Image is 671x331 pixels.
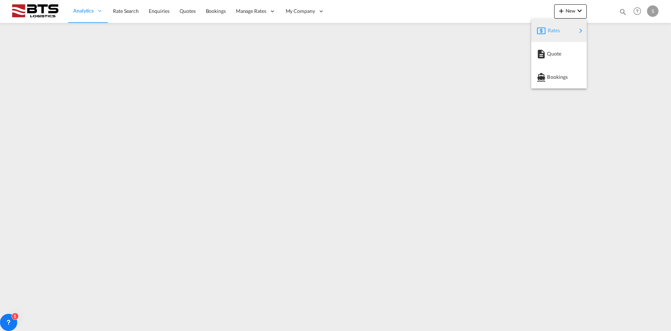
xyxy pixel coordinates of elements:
button: Bookings [531,65,587,88]
span: Quote [547,47,555,61]
md-icon: icon-chevron-right [576,27,585,35]
button: Quote [531,42,587,65]
div: Bookings [537,68,581,86]
div: Quote [537,45,581,63]
span: Rates [548,23,556,38]
span: Bookings [547,70,555,84]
